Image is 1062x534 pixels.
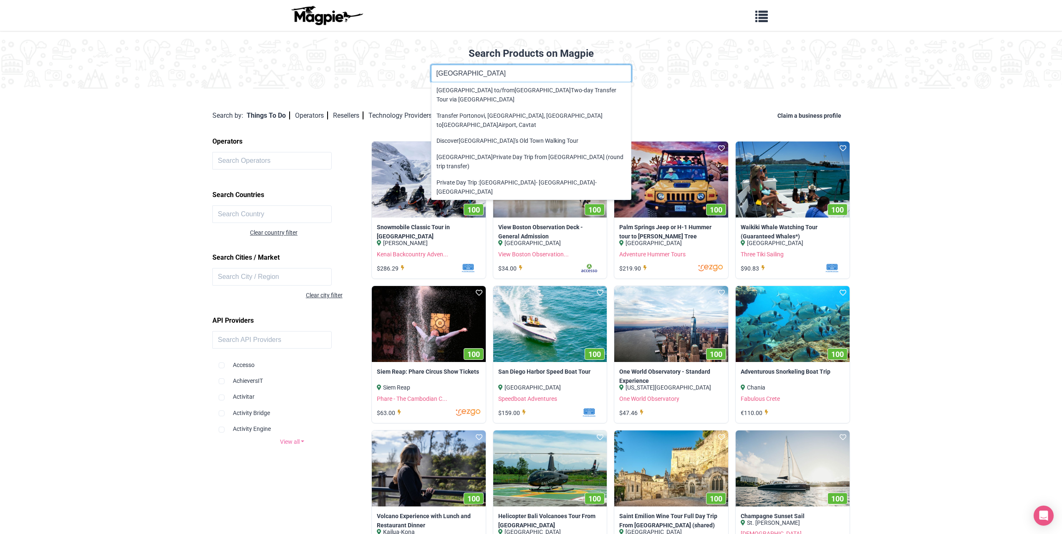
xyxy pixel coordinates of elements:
img: Snowmobile Classic Tour in Kenai Fjords National Park image [372,142,486,218]
a: Volcano Experience with Lunch and Restaurant Dinner [377,511,481,530]
span: 100 [831,205,844,214]
a: 100 [614,286,728,362]
div: Accesso [219,354,366,369]
img: Palm Springs Jeep or H-1 Hummer tour to Joshua Tree image [614,142,728,218]
li: [GEOGRAPHIC_DATA] to/from Two-day Transfer Tour via [GEOGRAPHIC_DATA] [431,82,631,108]
h2: Search Products on Magpie [5,48,1057,60]
div: $63.00 [377,408,404,418]
div: Search by: [212,110,243,121]
div: Activity Bridge [219,402,366,418]
img: Volcano Experience with Lunch and Restaurant Dinner image [372,430,486,506]
a: Snowmobile Classic Tour in [GEOGRAPHIC_DATA] [377,223,481,241]
span: 100 [467,350,480,359]
li: Private Day Trip from [GEOGRAPHIC_DATA] (round trip transfer) [431,149,631,175]
span: 100 [710,205,722,214]
div: Clear country filter [250,228,372,237]
img: mf1jrhtrrkrdcsvakxwt.svg [556,408,602,417]
div: Activity Engine [219,418,366,433]
a: Things To Do [247,111,290,119]
div: St. [PERSON_NAME] [741,518,845,527]
span: 100 [710,494,722,503]
div: [GEOGRAPHIC_DATA] [498,383,602,392]
div: [GEOGRAPHIC_DATA] [619,238,723,248]
input: Search Operators [212,152,332,170]
a: Resellers [333,111,363,119]
a: One World Observatory [619,395,679,402]
a: One World Observatory - Standard Experience [619,367,723,386]
h2: Operators [212,134,372,149]
a: 100 [736,430,850,506]
a: 100 [736,142,850,218]
div: $47.46 [619,408,646,418]
span: 100 [467,494,480,503]
img: Saint Emilion Wine Tour Full Day Trip From Bordeaux (shared) image [614,430,728,506]
img: logo-ab69f6fb50320c5b225c76a69d11143b.png [289,5,364,25]
span: 100 [588,494,601,503]
a: 100 [372,142,486,218]
a: Helicopter Bali Volcanoes Tour From [GEOGRAPHIC_DATA] [498,511,602,530]
li: Discover 's Old Town Walking Tour [431,133,631,149]
span: [GEOGRAPHIC_DATA] [442,121,498,128]
a: 100 [614,430,728,506]
div: €110.00 [741,408,771,418]
a: Phare - The Cambodian C... [377,395,447,402]
a: 100 [736,286,850,362]
a: 100 [614,142,728,218]
a: Adventurous Snorkeling Boat Trip [741,367,845,376]
span: [GEOGRAPHIC_DATA] [479,179,536,186]
div: [US_STATE][GEOGRAPHIC_DATA] [619,383,723,392]
span: 100 [588,205,601,214]
span: 100 [831,350,844,359]
h2: Search Countries [212,188,372,202]
div: Clear city filter [212,291,343,300]
div: Chania [741,383,845,392]
div: Open Intercom Messenger [1034,506,1054,526]
span: [GEOGRAPHIC_DATA] [459,137,515,144]
img: Siem Reap: Phare Circus Show Tickets image [372,286,486,362]
a: View all [212,437,372,446]
img: jnlrevnfoudwrkxojroq.svg [435,408,481,417]
a: Speedboat Adventures [498,395,557,402]
span: 100 [831,494,844,503]
a: Kenai Backcountry Adven... [377,251,448,258]
span: 100 [467,205,480,214]
a: 100 [493,430,607,506]
img: mf1jrhtrrkrdcsvakxwt.svg [435,264,481,272]
a: Claim a business profile [777,112,845,119]
a: View Boston Observation... [498,251,569,258]
a: Waikiki Whale Watching Tour (Guaranteed Whales*) [741,223,845,241]
div: [GEOGRAPHIC_DATA] [498,238,602,248]
div: $34.00 [498,264,525,273]
li: Private Day Trip : - [GEOGRAPHIC_DATA]- [GEOGRAPHIC_DATA] [431,175,631,200]
div: $219.90 [619,264,649,273]
img: One World Observatory - Standard Experience image [614,286,728,362]
h2: API Providers [212,314,372,328]
span: [GEOGRAPHIC_DATA] [515,87,571,94]
img: Waikiki Whale Watching Tour (Guaranteed Whales*) image [736,142,850,218]
div: AchieversIT [219,369,366,385]
div: $159.00 [498,408,528,418]
a: Palm Springs Jeep or H-1 Hummer tour to [PERSON_NAME] Tree [619,223,723,241]
a: Saint Emilion Wine Tour Full Day Trip From [GEOGRAPHIC_DATA] (shared) [619,511,723,530]
a: 100 [493,286,607,362]
img: San Diego Harbor Speed Boat Tour image [493,286,607,362]
div: [PERSON_NAME] [377,238,481,248]
img: jnlrevnfoudwrkxojroq.svg [677,264,723,272]
a: 100 [372,430,486,506]
div: Activitar [219,385,366,401]
img: mf1jrhtrrkrdcsvakxwt.svg [799,264,845,272]
a: Adventure Hummer Tours [619,251,686,258]
a: Three Tiki Sailing [741,251,784,258]
span: 100 [710,350,722,359]
h2: Search Cities / Market [212,251,372,265]
a: Operators [295,111,328,119]
a: 100 [372,286,486,362]
a: San Diego Harbor Speed Boat Tour [498,367,602,376]
input: Search City / Region [212,268,332,286]
img: rfmmbjnnyrazl4oou2zc.svg [556,264,602,272]
a: Technology Providers [368,111,436,119]
a: Fabulous Crete [741,395,780,402]
div: $90.83 [741,264,767,273]
a: View Boston Observation Deck - General Admission [498,223,602,241]
input: Search Products [431,65,631,82]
